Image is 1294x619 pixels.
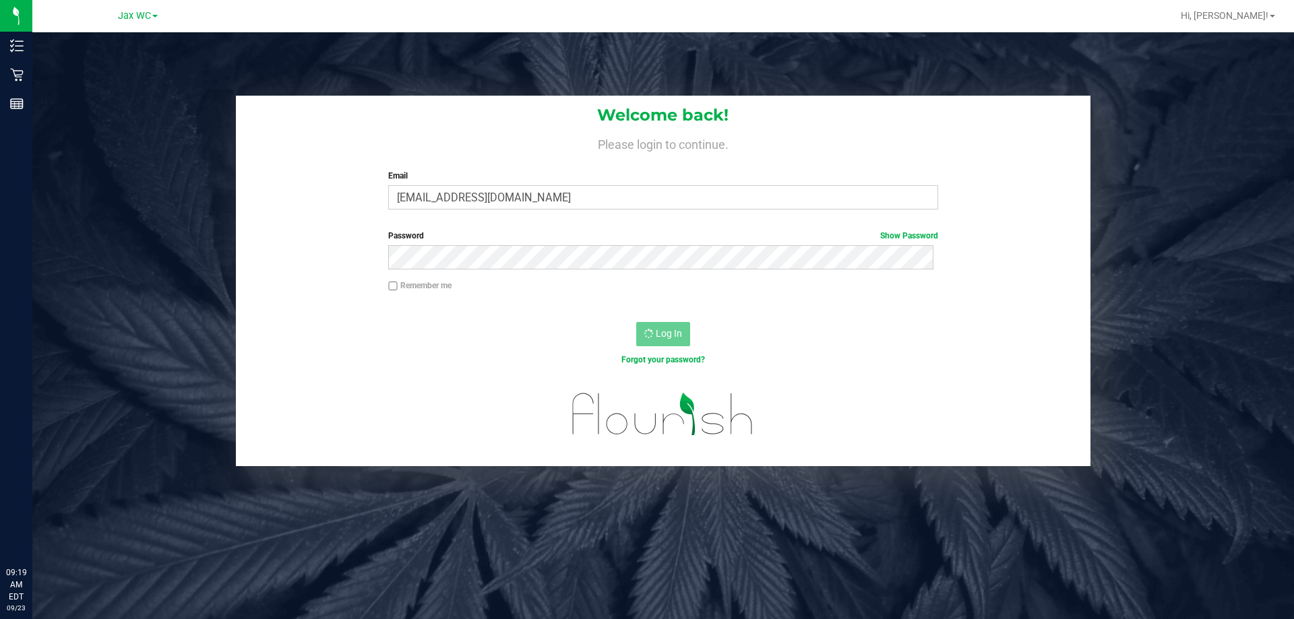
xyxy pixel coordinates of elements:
[621,355,705,364] a: Forgot your password?
[236,106,1090,124] h1: Welcome back!
[388,280,452,292] label: Remember me
[556,380,770,449] img: flourish_logo.svg
[656,328,682,339] span: Log In
[1181,10,1268,21] span: Hi, [PERSON_NAME]!
[388,282,398,291] input: Remember me
[10,68,24,82] inline-svg: Retail
[388,231,424,240] span: Password
[118,10,151,22] span: Jax WC
[10,97,24,110] inline-svg: Reports
[388,170,937,182] label: Email
[236,135,1090,151] h4: Please login to continue.
[6,603,26,613] p: 09/23
[636,322,690,346] button: Log In
[10,39,24,53] inline-svg: Inventory
[6,566,26,603] p: 09:19 AM EDT
[880,231,938,240] a: Show Password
